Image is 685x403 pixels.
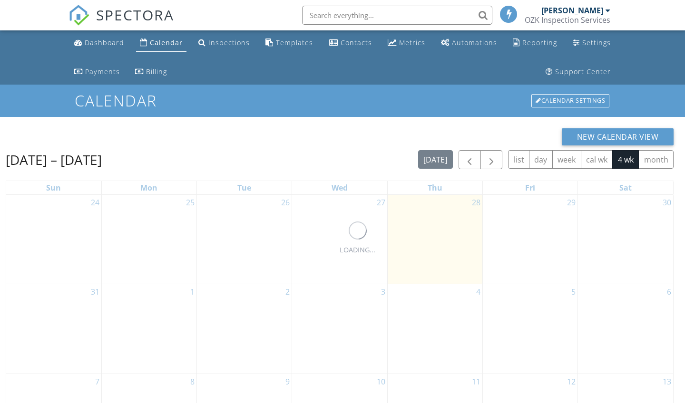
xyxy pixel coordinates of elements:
[279,195,292,210] a: Go to August 26, 2025
[562,128,674,145] button: New Calendar View
[529,150,553,169] button: day
[235,181,253,194] a: Tuesday
[340,245,375,255] div: LOADING...
[661,195,673,210] a: Go to August 30, 2025
[101,195,196,284] td: Go to August 25, 2025
[375,195,387,210] a: Go to August 27, 2025
[138,181,159,194] a: Monday
[44,181,63,194] a: Sunday
[531,94,609,107] div: Calendar Settings
[387,284,482,374] td: Go to September 4, 2025
[292,195,387,284] td: Go to August 27, 2025
[578,284,673,374] td: Go to September 6, 2025
[302,6,492,25] input: Search everything...
[68,13,174,33] a: SPECTORA
[638,150,674,169] button: month
[146,67,167,76] div: Billing
[197,284,292,374] td: Go to September 2, 2025
[542,63,615,81] a: Support Center
[208,38,250,47] div: Inspections
[101,284,196,374] td: Go to September 1, 2025
[661,374,673,389] a: Go to September 13, 2025
[387,195,482,284] td: Go to August 28, 2025
[525,15,610,25] div: OZK Inspection Services
[325,34,376,52] a: Contacts
[85,67,120,76] div: Payments
[480,150,503,170] button: Next
[437,34,501,52] a: Automations (Basic)
[136,34,186,52] a: Calendar
[85,38,124,47] div: Dashboard
[665,284,673,299] a: Go to September 6, 2025
[96,5,174,25] span: SPECTORA
[482,195,577,284] td: Go to August 29, 2025
[6,284,101,374] td: Go to August 31, 2025
[523,181,537,194] a: Friday
[292,284,387,374] td: Go to September 3, 2025
[68,5,89,26] img: The Best Home Inspection Software - Spectora
[384,34,429,52] a: Metrics
[474,284,482,299] a: Go to September 4, 2025
[565,374,577,389] a: Go to September 12, 2025
[188,284,196,299] a: Go to September 1, 2025
[617,181,634,194] a: Saturday
[470,195,482,210] a: Go to August 28, 2025
[508,150,529,169] button: list
[330,181,350,194] a: Wednesday
[197,195,292,284] td: Go to August 26, 2025
[578,195,673,284] td: Go to August 30, 2025
[131,63,171,81] a: Billing
[399,38,425,47] div: Metrics
[552,150,581,169] button: week
[418,150,453,169] button: [DATE]
[459,150,481,170] button: Previous
[184,195,196,210] a: Go to August 25, 2025
[70,34,128,52] a: Dashboard
[565,195,577,210] a: Go to August 29, 2025
[509,34,561,52] a: Reporting
[612,150,639,169] button: 4 wk
[482,284,577,374] td: Go to September 5, 2025
[569,34,615,52] a: Settings
[541,6,603,15] div: [PERSON_NAME]
[284,284,292,299] a: Go to September 2, 2025
[555,67,611,76] div: Support Center
[188,374,196,389] a: Go to September 8, 2025
[150,38,183,47] div: Calendar
[284,374,292,389] a: Go to September 9, 2025
[379,284,387,299] a: Go to September 3, 2025
[276,38,313,47] div: Templates
[522,38,557,47] div: Reporting
[470,374,482,389] a: Go to September 11, 2025
[89,195,101,210] a: Go to August 24, 2025
[530,93,610,108] a: Calendar Settings
[75,92,610,109] h1: Calendar
[6,150,102,169] h2: [DATE] – [DATE]
[262,34,317,52] a: Templates
[93,374,101,389] a: Go to September 7, 2025
[582,38,611,47] div: Settings
[70,63,124,81] a: Payments
[569,284,577,299] a: Go to September 5, 2025
[6,195,101,284] td: Go to August 24, 2025
[426,181,444,194] a: Thursday
[452,38,497,47] div: Automations
[581,150,613,169] button: cal wk
[195,34,254,52] a: Inspections
[341,38,372,47] div: Contacts
[375,374,387,389] a: Go to September 10, 2025
[89,284,101,299] a: Go to August 31, 2025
